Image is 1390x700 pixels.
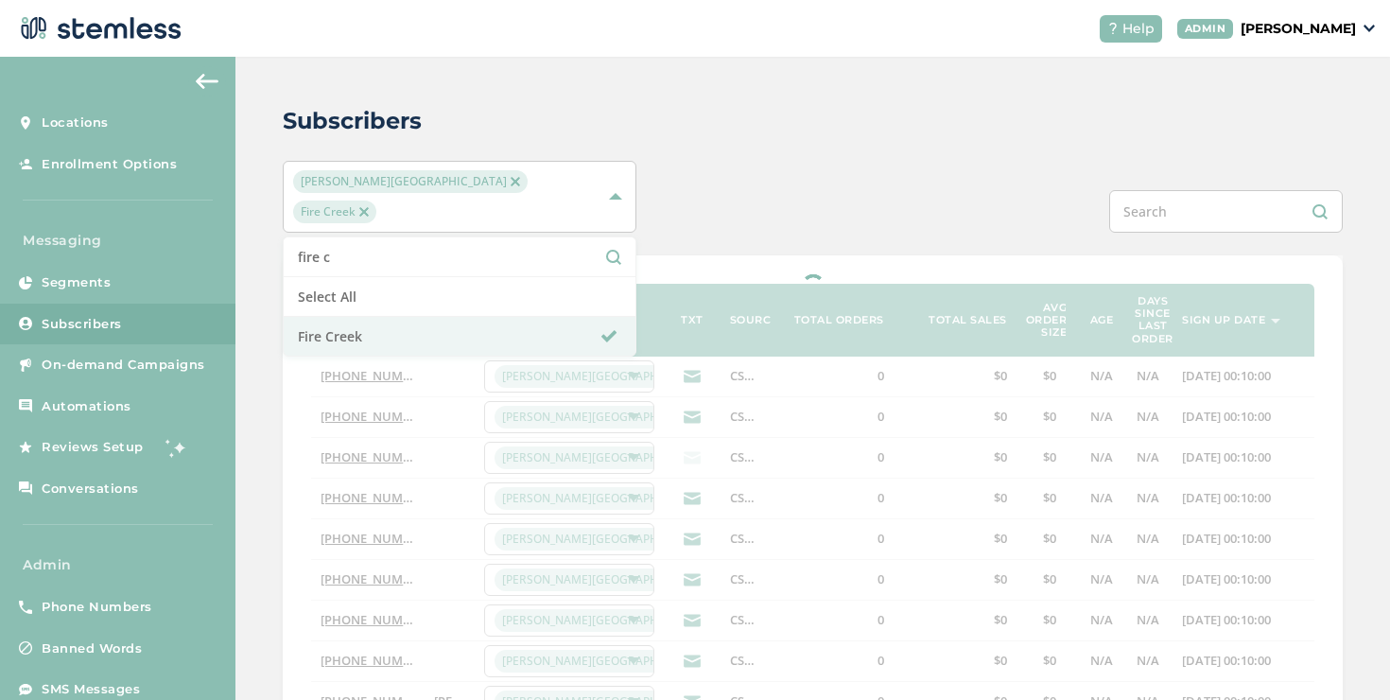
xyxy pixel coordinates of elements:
[42,598,152,617] span: Phone Numbers
[284,277,635,317] li: Select All
[298,247,621,267] input: Search
[15,9,182,47] img: logo-dark-0685b13c.svg
[1122,19,1155,39] span: Help
[42,155,177,174] span: Enrollment Options
[1241,19,1356,39] p: [PERSON_NAME]
[1295,609,1390,700] iframe: Chat Widget
[359,207,369,217] img: icon-close-accent-8a337256.svg
[42,397,131,416] span: Automations
[42,114,109,132] span: Locations
[158,429,196,466] img: glitter-stars-b7820f95.gif
[42,480,139,499] span: Conversations
[293,201,376,223] span: Fire Creek
[1177,19,1234,39] div: ADMIN
[42,273,111,292] span: Segments
[1364,25,1375,32] img: icon_down-arrow-small-66adaf34.svg
[1109,190,1343,233] input: Search
[42,356,205,375] span: On-demand Campaigns
[196,74,218,89] img: icon-arrow-back-accent-c549486e.svg
[1107,23,1119,34] img: icon-help-white-03924b79.svg
[42,639,142,658] span: Banned Words
[42,680,140,699] span: SMS Messages
[293,170,528,193] span: [PERSON_NAME][GEOGRAPHIC_DATA]
[42,438,144,457] span: Reviews Setup
[42,315,122,334] span: Subscribers
[284,317,635,356] li: Fire Creek
[511,177,520,186] img: icon-close-accent-8a337256.svg
[283,104,422,138] h2: Subscribers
